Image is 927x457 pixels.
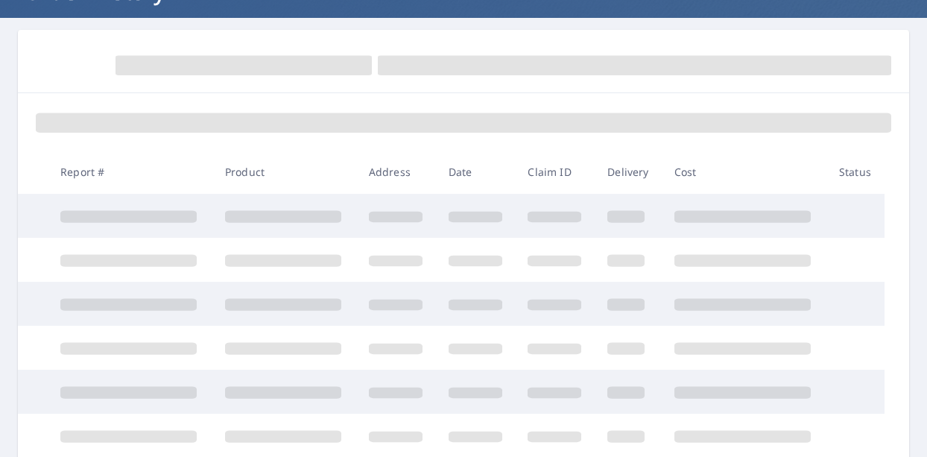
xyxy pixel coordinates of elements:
[662,150,827,194] th: Cost
[516,150,595,194] th: Claim ID
[595,150,662,194] th: Delivery
[437,150,516,194] th: Date
[48,150,213,194] th: Report #
[357,150,437,194] th: Address
[827,150,885,194] th: Status
[213,150,357,194] th: Product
